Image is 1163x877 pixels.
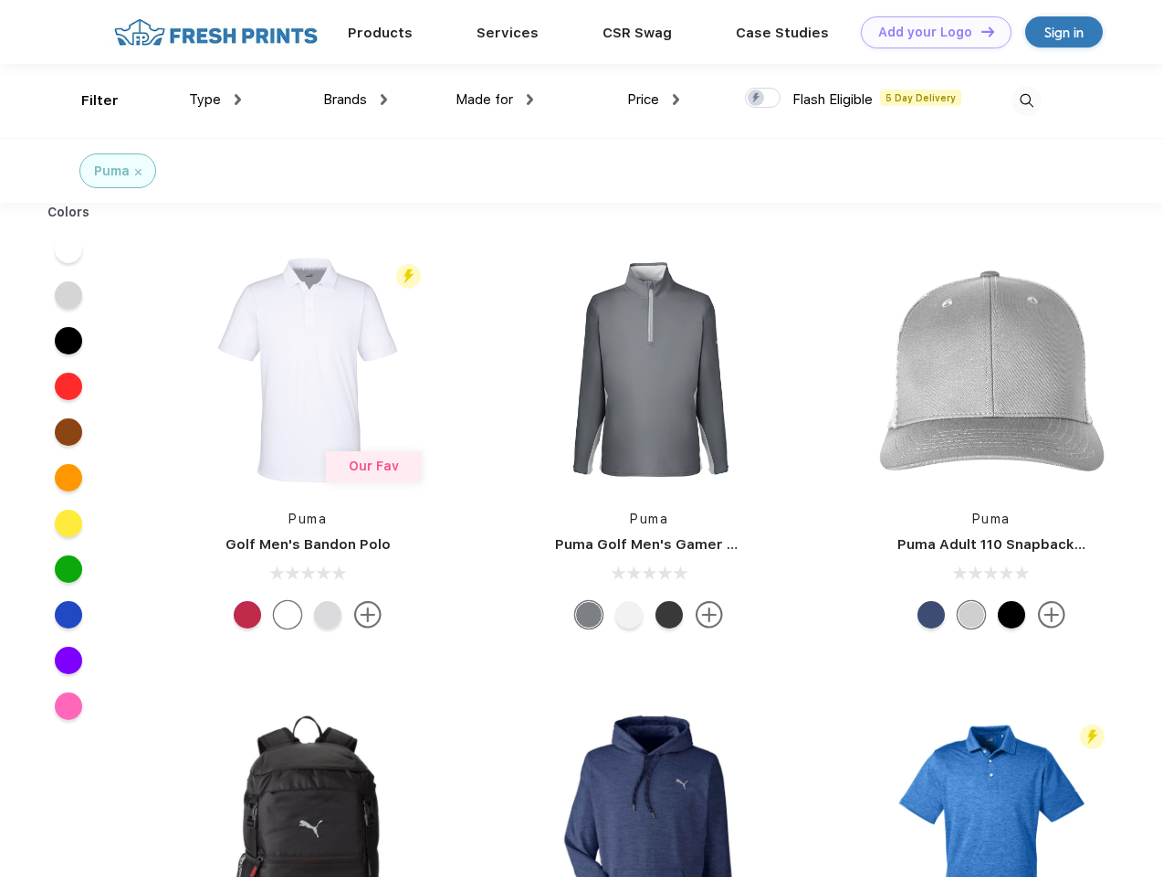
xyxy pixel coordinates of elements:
a: Golf Men's Bandon Polo [225,536,391,553]
div: Quarry Brt Whit [958,601,985,629]
img: flash_active_toggle.svg [1080,724,1105,749]
a: Products [348,25,413,41]
div: Bright White [615,601,643,629]
span: 5 Day Delivery [880,90,961,106]
img: dropdown.png [673,94,679,105]
span: Price [627,91,659,108]
span: Type [189,91,221,108]
div: Ski Patrol [234,601,261,629]
img: func=resize&h=266 [528,248,770,491]
div: Puma Black [655,601,683,629]
div: Sign in [1044,22,1084,43]
img: more.svg [1038,601,1065,629]
div: High Rise [314,601,341,629]
a: Services [477,25,539,41]
div: Peacoat Qut Shd [917,601,945,629]
div: Colors [34,203,104,222]
img: func=resize&h=266 [870,248,1113,491]
div: Filter [81,90,119,111]
div: Add your Logo [878,25,972,40]
div: Quiet Shade [575,601,602,629]
span: Flash Eligible [792,91,873,108]
span: Our Fav [349,459,399,473]
a: Puma [630,512,668,526]
a: Puma Golf Men's Gamer Golf Quarter-Zip [555,536,843,553]
a: Puma [972,512,1011,526]
img: dropdown.png [381,94,387,105]
div: Bright White [274,601,301,629]
img: more.svg [354,601,382,629]
img: more.svg [696,601,723,629]
a: Sign in [1025,16,1103,48]
a: CSR Swag [602,25,672,41]
img: func=resize&h=266 [186,248,429,491]
img: desktop_search.svg [1011,86,1042,116]
img: DT [981,26,994,37]
img: dropdown.png [527,94,533,105]
img: filter_cancel.svg [135,169,141,175]
img: flash_active_toggle.svg [396,264,421,289]
span: Brands [323,91,367,108]
span: Made for [456,91,513,108]
img: dropdown.png [235,94,241,105]
div: Puma [94,162,130,181]
a: Puma [288,512,327,526]
div: Pma Blk Pma Blk [998,601,1025,629]
img: fo%20logo%202.webp [109,16,323,48]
